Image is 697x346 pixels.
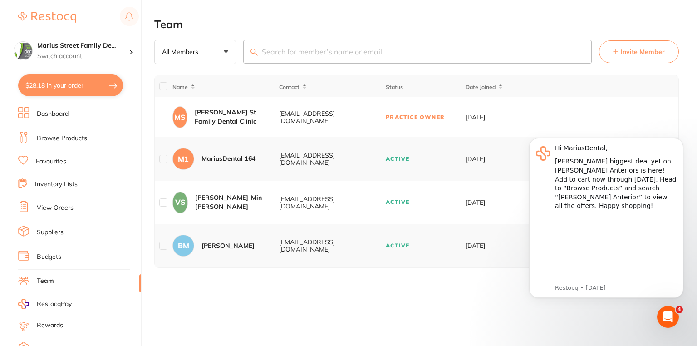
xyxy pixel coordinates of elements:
span: 4 [676,306,683,313]
td: [DATE] [465,181,518,224]
img: Restocq Logo [18,12,76,23]
a: Restocq Logo [18,7,76,28]
td: Practice Owner [385,97,465,137]
div: BM [172,235,194,257]
input: Search for member’s name or email [243,40,592,64]
a: Team [37,277,54,286]
p: All Members [162,48,202,56]
h4: Marius Street Family Dental [37,41,129,50]
a: View Orders [37,203,74,213]
td: Active [385,224,465,268]
a: Dashboard [37,109,69,119]
td: Active [385,137,465,181]
a: Favourites [36,157,66,166]
a: RestocqPay [18,299,72,309]
td: [DATE] [465,97,518,137]
span: Date Joined [466,84,496,90]
td: [DATE] [465,137,518,181]
a: Budgets [37,252,61,262]
p: Switch account [37,52,129,61]
span: Status [386,84,403,90]
iframe: Intercom notifications message [515,124,697,321]
div: [PERSON_NAME]-Min [PERSON_NAME] [195,193,278,211]
img: Marius Street Family Dental [14,42,32,60]
button: Invite Member [599,40,679,63]
td: [DATE] [465,224,518,268]
span: Invite Member [621,47,665,56]
div: [PERSON_NAME] [201,242,255,251]
div: VS [172,192,187,213]
div: [EMAIL_ADDRESS][DOMAIN_NAME] [279,152,385,166]
a: Rewards [37,321,63,330]
img: RestocqPay [18,299,29,309]
div: M1 [172,148,194,170]
a: Browse Products [37,134,87,143]
button: $28.18 in your order [18,74,123,96]
span: Contact [279,84,299,90]
button: All Members [154,40,236,64]
div: [EMAIL_ADDRESS][DOMAIN_NAME] [279,238,385,253]
td: Active [385,181,465,224]
div: [PERSON_NAME] St Family Dental Clinic [195,108,278,126]
div: MariusDental 164 [201,154,255,163]
span: RestocqPay [37,300,72,309]
div: MS [172,106,187,128]
h2: Team [154,18,679,31]
a: Suppliers [37,228,64,237]
div: [EMAIL_ADDRESS][DOMAIN_NAME] [279,195,385,210]
a: Inventory Lists [35,180,78,189]
div: [EMAIL_ADDRESS][DOMAIN_NAME] [279,110,385,124]
iframe: Intercom live chat [657,306,679,328]
span: Name [172,84,188,90]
